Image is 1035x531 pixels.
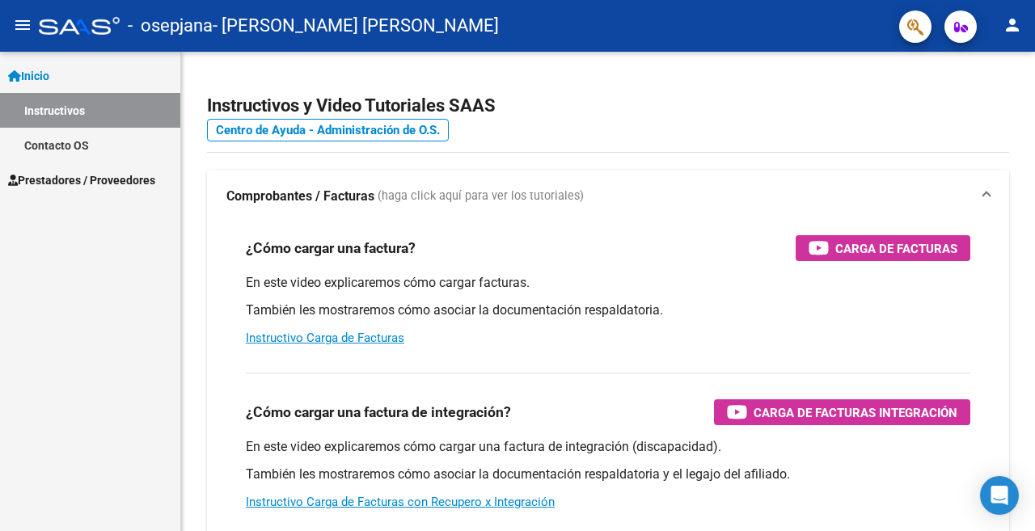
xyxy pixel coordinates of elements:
[754,402,957,423] span: Carga de Facturas Integración
[246,301,970,319] p: También les mostraremos cómo asociar la documentación respaldatoria.
[207,91,1009,121] h2: Instructivos y Video Tutoriales SAAS
[207,119,449,141] a: Centro de Ayuda - Administración de O.S.
[213,8,499,44] span: - [PERSON_NAME] [PERSON_NAME]
[246,274,970,292] p: En este video explicaremos cómo cargar facturas.
[246,495,555,509] a: Instructivo Carga de Facturas con Recupero x Integración
[246,237,416,259] h3: ¿Cómo cargar una factura?
[226,188,374,205] strong: Comprobantes / Facturas
[378,188,584,205] span: (haga click aquí para ver los tutoriales)
[246,466,970,483] p: También les mostraremos cómo asociar la documentación respaldatoria y el legajo del afiliado.
[980,476,1019,515] div: Open Intercom Messenger
[246,331,404,345] a: Instructivo Carga de Facturas
[8,171,155,189] span: Prestadores / Proveedores
[13,15,32,35] mat-icon: menu
[1003,15,1022,35] mat-icon: person
[207,171,1009,222] mat-expansion-panel-header: Comprobantes / Facturas (haga click aquí para ver los tutoriales)
[8,67,49,85] span: Inicio
[714,399,970,425] button: Carga de Facturas Integración
[246,401,511,424] h3: ¿Cómo cargar una factura de integración?
[835,238,957,259] span: Carga de Facturas
[246,438,970,456] p: En este video explicaremos cómo cargar una factura de integración (discapacidad).
[128,8,213,44] span: - osepjana
[796,235,970,261] button: Carga de Facturas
